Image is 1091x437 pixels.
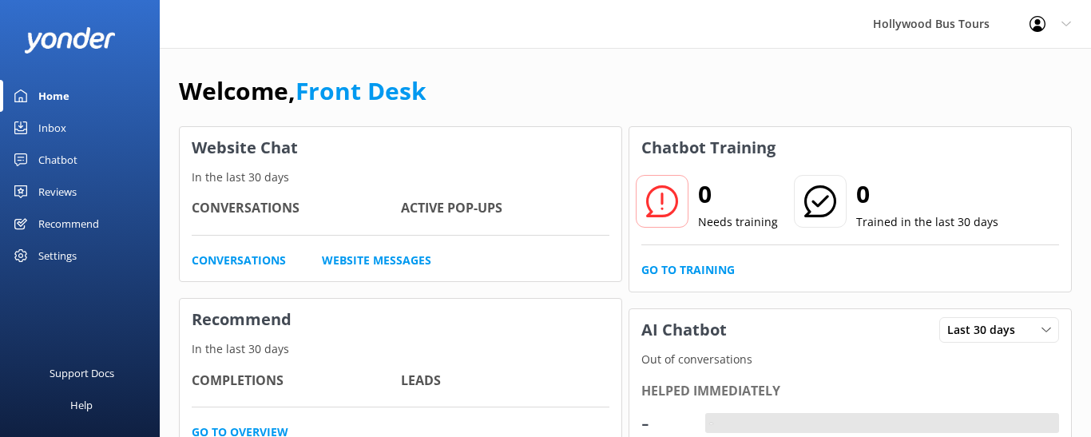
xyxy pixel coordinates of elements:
div: Home [38,80,69,112]
p: In the last 30 days [180,340,621,358]
div: - [705,413,717,434]
h2: 0 [698,175,778,213]
h3: Chatbot Training [629,127,788,169]
h3: Recommend [180,299,621,340]
div: Help [70,389,93,421]
h4: Leads [401,371,610,391]
div: Recommend [38,208,99,240]
div: Inbox [38,112,66,144]
img: yonder-white-logo.png [24,27,116,54]
a: Go to Training [641,261,735,279]
h4: Active Pop-ups [401,198,610,219]
h3: AI Chatbot [629,309,739,351]
p: In the last 30 days [180,169,621,186]
h4: Conversations [192,198,401,219]
div: Chatbot [38,144,77,176]
span: Last 30 days [947,321,1025,339]
div: Support Docs [50,357,114,389]
div: Reviews [38,176,77,208]
a: Front Desk [296,74,426,107]
p: Out of conversations [629,351,1071,368]
div: Helped immediately [641,381,1059,402]
p: Needs training [698,213,778,231]
h1: Welcome, [179,72,426,110]
a: Conversations [192,252,286,269]
a: Website Messages [322,252,431,269]
h3: Website Chat [180,127,621,169]
p: Trained in the last 30 days [856,213,998,231]
h2: 0 [856,175,998,213]
h4: Completions [192,371,401,391]
div: Settings [38,240,77,272]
